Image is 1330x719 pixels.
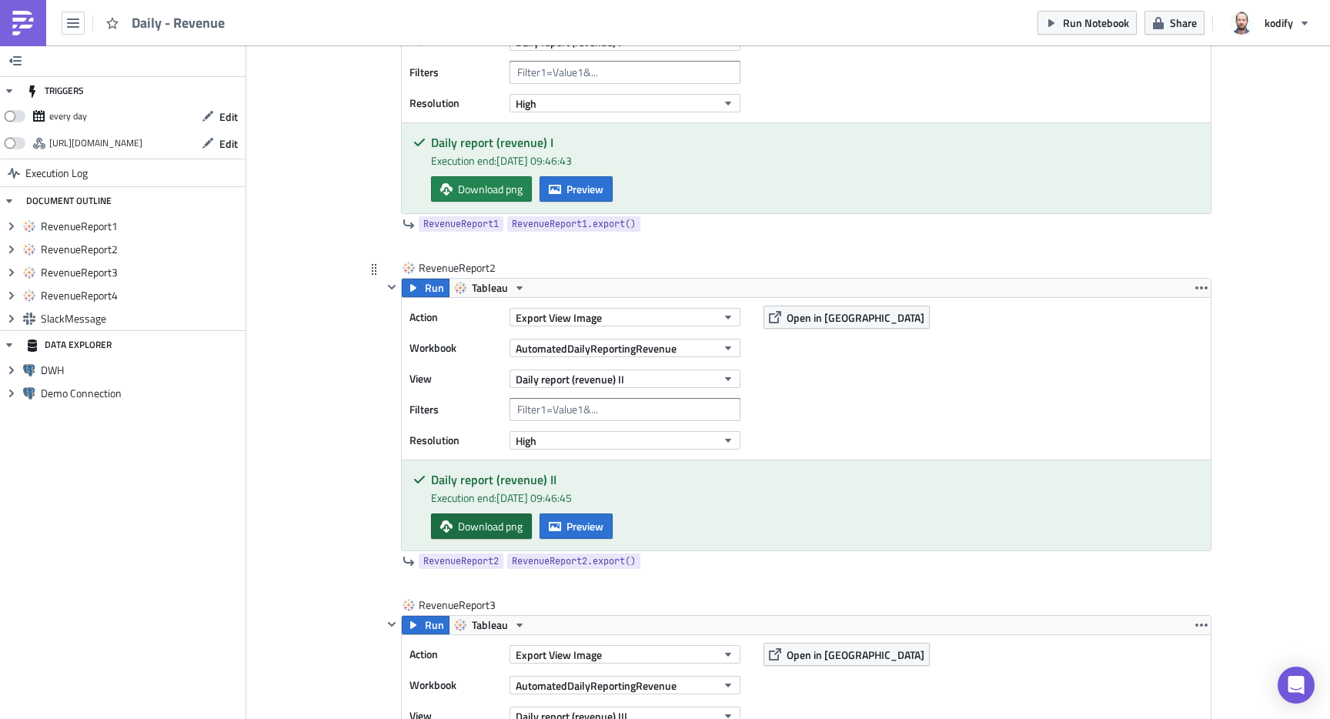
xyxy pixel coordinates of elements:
span: RevenueReport2 [423,553,499,569]
body: Rich Text Area. Press ALT-0 for help. [6,6,770,18]
span: RevenueReport1 [41,219,242,233]
span: Export View Image [516,309,602,326]
span: Run [425,616,444,634]
span: RevenueReport1 [423,216,499,232]
a: RevenueReport2 [419,553,503,569]
div: Open Intercom Messenger [1278,667,1315,704]
label: Resolution [409,92,502,115]
label: View [409,367,502,390]
button: Edit [194,105,246,129]
input: Filter1=Value1&... [510,398,740,421]
span: DWH [41,363,242,377]
div: Execution end: [DATE] 09:46:45 [431,490,1199,506]
span: Download png [458,181,523,197]
span: Edit [219,135,238,152]
a: RevenueReport1 [419,216,503,232]
button: Edit [194,132,246,156]
span: Demo Connection [41,386,242,400]
button: Share [1145,11,1205,35]
button: High [510,431,740,450]
button: Tableau [449,279,531,297]
span: AutomatedDailyReportingRevenue [516,340,677,356]
button: Export View Image [510,308,740,326]
img: PushMetrics [11,11,35,35]
span: Preview [566,518,603,534]
button: Tableau [449,616,531,634]
span: Daily report (revenue) II [516,371,624,387]
label: Action [409,643,502,666]
span: AutomatedDailyReportingRevenue [516,677,677,694]
a: RevenueReport2.export() [507,553,640,569]
label: Resolution [409,429,502,452]
div: DATA EXPLORER [26,331,112,359]
span: RevenueReport2 [419,260,497,276]
div: https://pushmetrics.io/api/v1/report/akLK7VOL8B/webhook?token=2c89cd8b996f41dd9e3ed865bf74c885 [49,132,142,155]
button: Run [402,616,449,634]
h5: Daily report (revenue) II [431,473,1199,486]
span: Execution Log [25,159,88,187]
button: Preview [540,176,613,202]
label: Filters [409,61,502,84]
div: TRIGGERS [26,77,84,105]
span: RevenueReport1.export() [512,216,636,232]
span: High [516,95,536,112]
div: DOCUMENT OUTLINE [26,187,112,215]
span: Tableau [472,279,508,297]
body: Rich Text Area. Press ALT-0 for help. [6,6,803,18]
button: AutomatedDailyReportingRevenue [510,339,740,357]
a: Download png [431,176,532,202]
button: Preview [540,513,613,539]
a: RevenueReport1.export() [507,216,640,232]
button: kodify [1221,6,1318,40]
button: Open in [GEOGRAPHIC_DATA] [764,306,930,329]
span: RevenueReport2 [41,242,242,256]
div: every day [49,105,87,128]
h5: Daily report (revenue) I [431,136,1199,149]
button: Run Notebook [1038,11,1137,35]
span: Open in [GEOGRAPHIC_DATA] [787,309,924,326]
button: Run [402,279,449,297]
p: Revenue daily report [6,6,803,18]
span: RevenueReport4 [41,289,242,303]
span: RevenueReport3 [419,597,497,613]
span: Export View Image [516,647,602,663]
img: Avatar [1228,10,1255,36]
span: High [516,433,536,449]
span: Tableau [472,616,508,634]
button: AutomatedDailyReportingRevenue [510,676,740,694]
a: Download png [431,513,532,539]
span: kodify [1265,15,1293,31]
button: Hide content [383,615,401,634]
button: Hide content [383,278,401,296]
label: Workbook [409,336,502,359]
button: Export View Image [510,645,740,664]
button: Daily report (revenue) II [510,370,740,388]
span: Run [425,279,444,297]
div: Execution end: [DATE] 09:46:43 [431,152,1199,169]
button: High [510,94,740,112]
label: Workbook [409,674,502,697]
button: Open in [GEOGRAPHIC_DATA] [764,643,930,666]
span: Share [1170,15,1197,31]
span: Preview [566,181,603,197]
p: Daily Revenue Report. [6,6,770,18]
span: Daily - Revenue [132,14,226,32]
span: Edit [219,109,238,125]
span: Download png [458,518,523,534]
span: RevenueReport3 [41,266,242,279]
label: Action [409,306,502,329]
span: Run Notebook [1063,15,1129,31]
span: SlackMessage [41,312,242,326]
span: RevenueReport2.export() [512,553,636,569]
input: Filter1=Value1&... [510,61,740,84]
span: Open in [GEOGRAPHIC_DATA] [787,647,924,663]
label: Filters [409,398,502,421]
